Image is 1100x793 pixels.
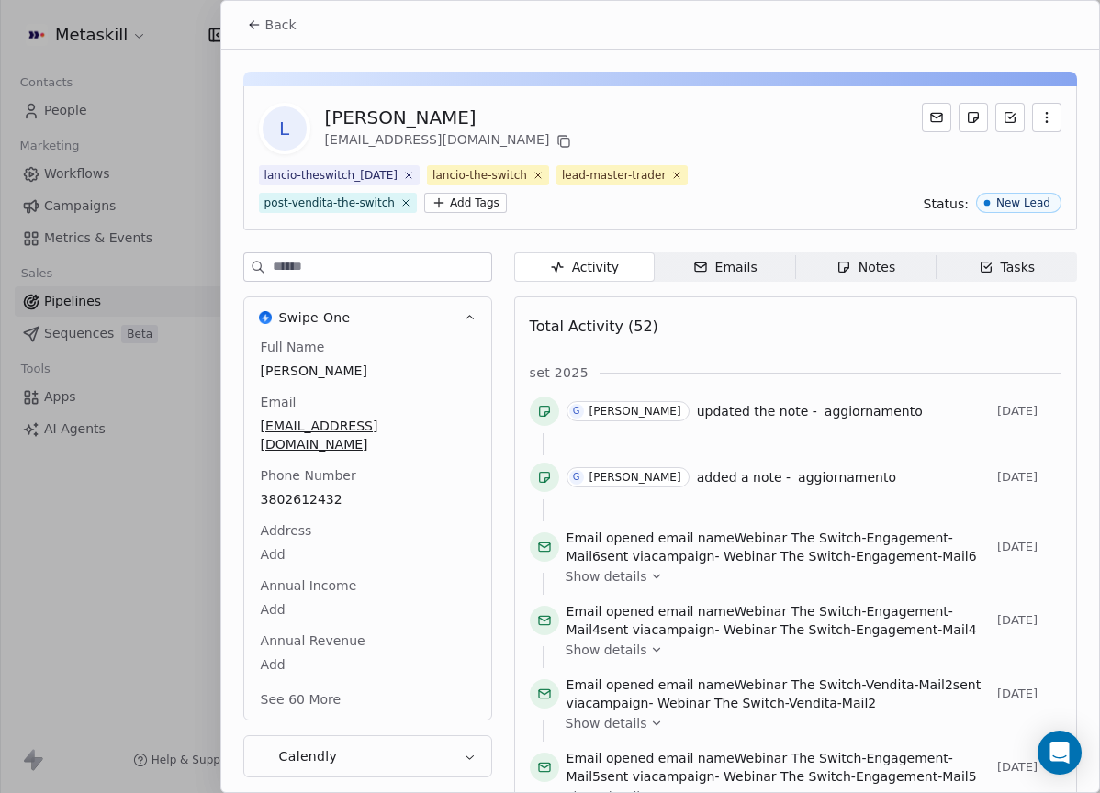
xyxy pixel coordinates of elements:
[257,576,361,595] span: Annual Income
[798,466,896,488] a: aggiornamento
[997,470,1061,485] span: [DATE]
[979,258,1036,277] div: Tasks
[825,404,923,419] span: aggiornamento
[724,769,977,784] span: Webinar The Switch-Engagement-Mail5
[261,655,475,674] span: Add
[997,540,1061,554] span: [DATE]
[724,549,977,564] span: Webinar The Switch-Engagement-Mail6
[265,16,297,34] span: Back
[236,8,308,41] button: Back
[573,470,580,485] div: G
[279,308,351,327] span: Swipe One
[567,602,990,639] span: email name sent via campaign -
[566,714,1049,732] a: Show details
[567,604,655,619] span: Email opened
[567,751,953,784] span: Webinar The Switch-Engagement-Mail5
[244,736,491,776] button: CalendlyCalendly
[825,400,923,422] a: aggiornamento
[724,622,977,637] span: Webinar The Switch-Engagement-Mail4
[257,393,300,411] span: Email
[261,545,475,564] span: Add
[735,677,953,692] span: Webinar The Switch-Vendita-Mail2
[997,687,1061,701] span: [DATE]
[567,531,953,564] span: Webinar The Switch-Engagement-Mail6
[263,106,307,151] span: L
[566,641,647,659] span: Show details
[567,531,655,545] span: Email opened
[589,405,681,418] div: [PERSON_NAME]
[530,318,658,335] span: Total Activity (52)
[261,600,475,619] span: Add
[567,529,990,565] span: email name sent via campaign -
[573,404,580,419] div: G
[530,363,589,382] span: set 2025
[566,567,647,586] span: Show details
[589,471,681,484] div: [PERSON_NAME]
[264,167,398,184] div: lancio-theswitch_[DATE]
[566,714,647,732] span: Show details
[798,470,896,485] span: aggiornamento
[259,311,272,324] img: Swipe One
[1038,731,1082,775] div: Open Intercom Messenger
[261,417,475,453] span: [EMAIL_ADDRESS][DOMAIN_NAME]
[250,683,353,716] button: See 60 More
[567,677,655,692] span: Email opened
[257,338,329,356] span: Full Name
[424,193,507,213] button: Add Tags
[697,402,817,420] span: updated the note -
[261,362,475,380] span: [PERSON_NAME]
[432,167,527,184] div: lancio-the-switch
[244,338,491,720] div: Swipe OneSwipe One
[566,567,1049,586] a: Show details
[567,676,990,712] span: email name sent via campaign -
[924,195,969,213] span: Status:
[697,468,791,486] span: added a note -
[325,130,576,152] div: [EMAIL_ADDRESS][DOMAIN_NAME]
[562,167,666,184] div: lead-master-trader
[279,747,338,765] span: Calendly
[567,604,953,637] span: Webinar The Switch-Engagement-Mail4
[566,641,1049,659] a: Show details
[997,760,1061,775] span: [DATE]
[257,466,360,485] span: Phone Number
[261,490,475,508] span: 3802612432
[836,258,895,277] div: Notes
[567,749,990,786] span: email name sent via campaign -
[657,696,876,710] span: Webinar The Switch-Vendita-Mail2
[996,196,1050,209] div: New Lead
[264,195,395,211] div: post-vendita-the-switch
[997,404,1061,419] span: [DATE]
[257,521,316,540] span: Address
[325,105,576,130] div: [PERSON_NAME]
[693,258,758,277] div: Emails
[244,297,491,338] button: Swipe OneSwipe One
[259,750,272,763] img: Calendly
[257,631,369,650] span: Annual Revenue
[567,751,655,765] span: Email opened
[997,613,1061,628] span: [DATE]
